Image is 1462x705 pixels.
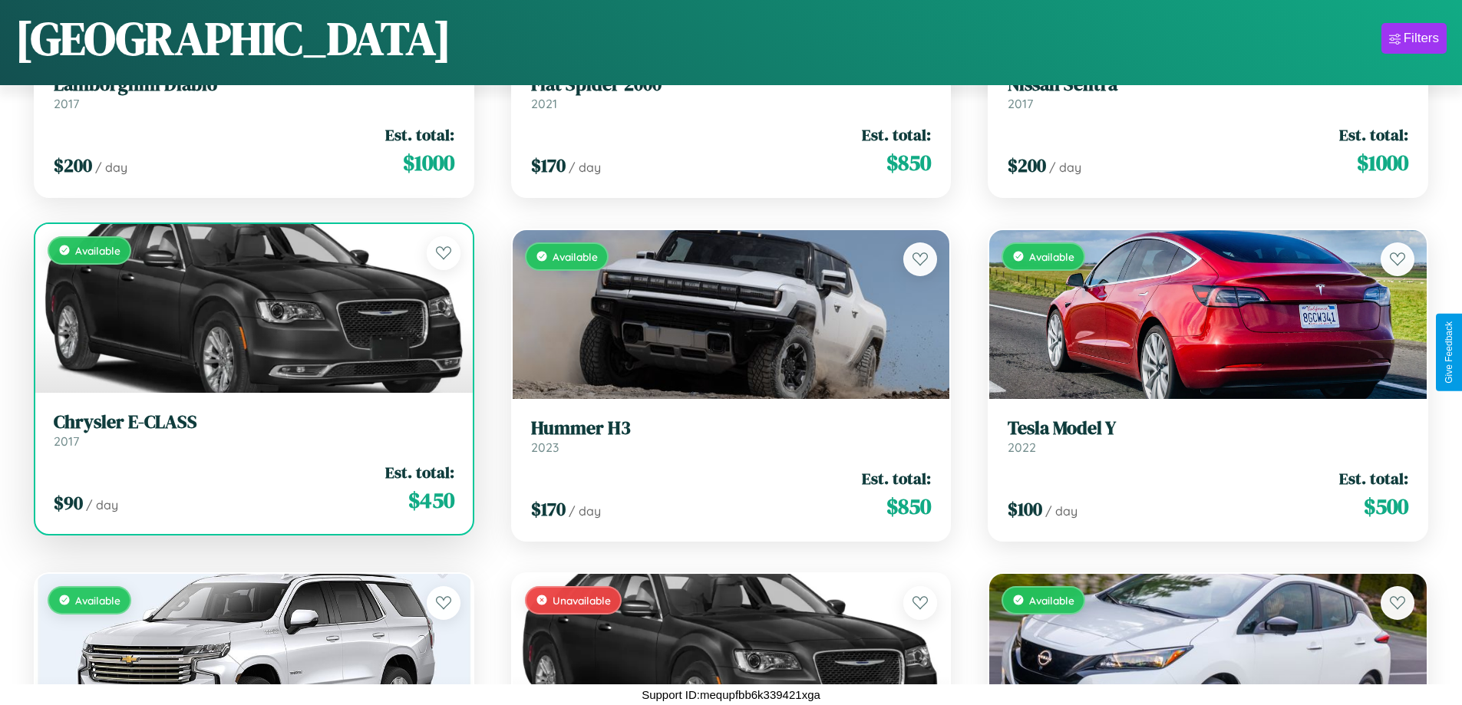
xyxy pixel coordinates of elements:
div: Give Feedback [1444,321,1454,384]
h3: Hummer H3 [531,417,932,440]
span: Available [1029,250,1074,263]
span: / day [569,160,601,175]
a: Tesla Model Y2022 [1008,417,1408,455]
a: Chrysler E-CLASS2017 [54,411,454,449]
span: Available [75,244,120,257]
span: $ 200 [54,153,92,178]
span: Est. total: [1339,124,1408,146]
span: $ 200 [1008,153,1046,178]
p: Support ID: mequpfbb6k339421xga [642,684,820,705]
a: Fiat Spider 20002021 [531,74,932,111]
span: Est. total: [862,467,931,489]
h3: Tesla Model Y [1008,417,1408,440]
span: / day [1045,503,1078,519]
span: $ 100 [1008,496,1042,522]
span: 2023 [531,440,559,455]
a: Nissan Sentra2017 [1008,74,1408,111]
span: Available [1029,594,1074,607]
span: Est. total: [385,124,454,146]
span: 2017 [54,96,79,111]
button: Filters [1381,23,1447,54]
h3: Nissan Sentra [1008,74,1408,96]
h3: Chrysler E-CLASS [54,411,454,433]
span: Est. total: [862,124,931,146]
h1: [GEOGRAPHIC_DATA] [15,7,451,70]
div: Filters [1404,31,1439,46]
span: $ 170 [531,153,566,178]
span: Available [553,250,598,263]
a: Lamborghini Diablo2017 [54,74,454,111]
span: $ 850 [886,491,931,522]
span: $ 1000 [1357,147,1408,178]
span: $ 1000 [403,147,454,178]
h3: Fiat Spider 2000 [531,74,932,96]
span: $ 90 [54,490,83,516]
span: Available [75,594,120,607]
span: $ 500 [1364,491,1408,522]
span: 2022 [1008,440,1036,455]
span: / day [569,503,601,519]
h3: Lamborghini Diablo [54,74,454,96]
span: 2021 [531,96,557,111]
span: 2017 [54,433,79,449]
span: Unavailable [553,594,611,607]
span: $ 170 [531,496,566,522]
a: Hummer H32023 [531,417,932,455]
span: / day [95,160,127,175]
span: $ 850 [886,147,931,178]
span: / day [86,497,118,512]
span: $ 450 [408,485,454,516]
span: / day [1049,160,1081,175]
span: 2017 [1008,96,1033,111]
span: Est. total: [1339,467,1408,489]
span: Est. total: [385,461,454,483]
